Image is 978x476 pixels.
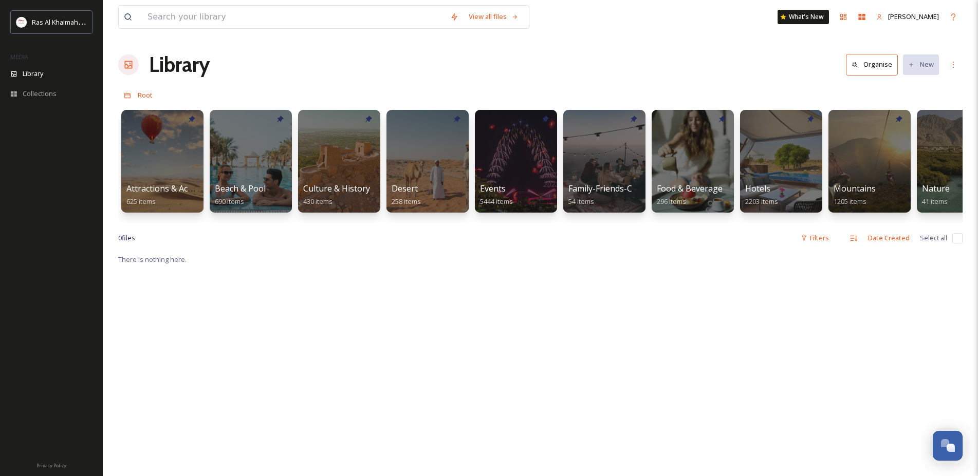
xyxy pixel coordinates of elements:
span: 690 items [215,197,244,206]
button: Organise [846,54,898,75]
input: Search your library [142,6,445,28]
button: New [903,54,939,74]
span: 1205 items [834,197,866,206]
a: Desert258 items [392,184,421,206]
a: Family-Friends-Couple-Solo54 items [568,184,674,206]
a: Mountains1205 items [834,184,876,206]
div: Filters [796,228,834,248]
span: Mountains [834,183,876,194]
span: 54 items [568,197,594,206]
span: Food & Beverage [657,183,723,194]
span: [PERSON_NAME] [888,12,939,21]
span: MEDIA [10,53,28,61]
a: Privacy Policy [36,459,66,471]
a: What's New [778,10,829,24]
span: 0 file s [118,233,135,243]
span: Select all [920,233,947,243]
span: 41 items [922,197,948,206]
a: Events5444 items [480,184,513,206]
a: Food & Beverage296 items [657,184,723,206]
a: [PERSON_NAME] [871,7,944,27]
span: Hotels [745,183,770,194]
a: View all files [464,7,524,27]
span: Nature [922,183,950,194]
span: 430 items [303,197,333,206]
span: 625 items [126,197,156,206]
span: Privacy Policy [36,462,66,469]
a: Root [138,89,153,101]
span: There is nothing here. [118,255,187,264]
a: Library [149,49,210,80]
span: Family-Friends-Couple-Solo [568,183,674,194]
span: Desert [392,183,418,194]
a: Nature41 items [922,184,950,206]
div: Date Created [863,228,915,248]
button: Open Chat [933,431,963,461]
span: Root [138,90,153,100]
span: 2203 items [745,197,778,206]
a: Culture & History430 items [303,184,370,206]
span: Collections [23,89,57,99]
span: 5444 items [480,197,513,206]
span: 296 items [657,197,686,206]
a: Beach & Pool690 items [215,184,266,206]
span: Ras Al Khaimah Tourism Development Authority [32,17,177,27]
span: Beach & Pool [215,183,266,194]
span: 258 items [392,197,421,206]
a: Attractions & Activities625 items [126,184,213,206]
img: Logo_RAKTDA_RGB-01.png [16,17,27,27]
span: Culture & History [303,183,370,194]
span: Library [23,69,43,79]
a: Hotels2203 items [745,184,778,206]
span: Attractions & Activities [126,183,213,194]
span: Events [480,183,506,194]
